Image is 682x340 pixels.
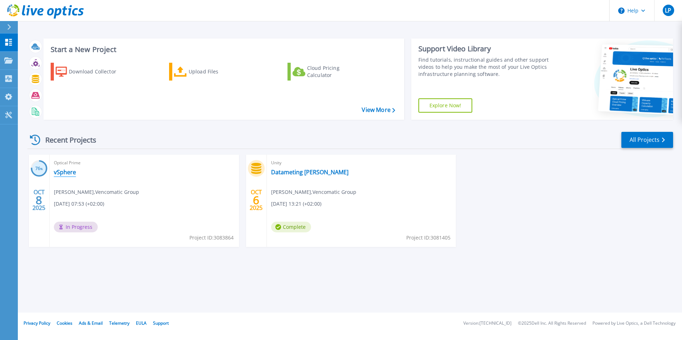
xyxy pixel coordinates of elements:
a: All Projects [621,132,673,148]
a: Privacy Policy [24,320,50,326]
a: Ads & Email [79,320,103,326]
div: Upload Files [189,65,246,79]
span: [DATE] 07:53 (+02:00) [54,200,104,208]
a: Cloud Pricing Calculator [287,63,367,81]
span: Project ID: 3081405 [406,234,451,242]
a: Datameting [PERSON_NAME] [271,169,348,176]
div: OCT 2025 [32,187,46,213]
a: Explore Now! [418,98,473,113]
li: Powered by Live Optics, a Dell Technology [592,321,676,326]
div: Download Collector [69,65,126,79]
div: Support Video Library [418,44,552,53]
a: Support [153,320,169,326]
span: [PERSON_NAME] , Vencomatic Group [271,188,356,196]
span: In Progress [54,222,98,232]
span: % [40,167,43,171]
a: View More [362,107,395,113]
h3: Start a New Project [51,46,395,53]
span: Optical Prime [54,159,235,167]
h3: 76 [31,165,47,173]
li: © 2025 Dell Inc. All Rights Reserved [518,321,586,326]
span: Project ID: 3083864 [189,234,234,242]
span: 8 [36,197,42,203]
span: LP [665,7,671,13]
div: Cloud Pricing Calculator [307,65,364,79]
span: 6 [253,197,259,203]
a: Cookies [57,320,72,326]
a: vSphere [54,169,76,176]
span: [PERSON_NAME] , Vencomatic Group [54,188,139,196]
div: Find tutorials, instructional guides and other support videos to help you make the most of your L... [418,56,552,78]
span: [DATE] 13:21 (+02:00) [271,200,321,208]
div: Recent Projects [27,131,106,149]
li: Version: [TECHNICAL_ID] [463,321,511,326]
a: EULA [136,320,147,326]
div: OCT 2025 [249,187,263,213]
span: Complete [271,222,311,232]
a: Telemetry [109,320,129,326]
span: Unity [271,159,452,167]
a: Download Collector [51,63,130,81]
a: Upload Files [169,63,249,81]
